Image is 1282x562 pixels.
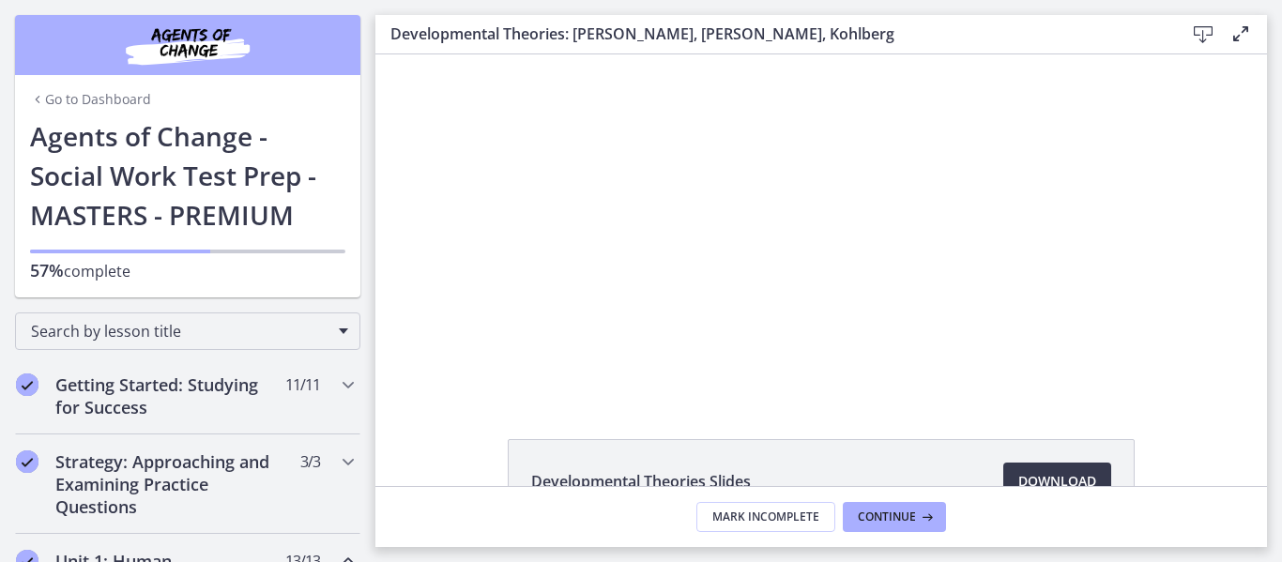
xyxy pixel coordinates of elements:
[375,54,1267,396] iframe: Video Lesson
[16,450,38,473] i: Completed
[30,259,345,282] p: complete
[16,373,38,396] i: Completed
[75,23,300,68] img: Agents of Change
[30,259,64,281] span: 57%
[712,509,819,524] span: Mark Incomplete
[843,502,946,532] button: Continue
[696,502,835,532] button: Mark Incomplete
[15,312,360,350] div: Search by lesson title
[390,23,1154,45] h3: Developmental Theories: [PERSON_NAME], [PERSON_NAME], Kohlberg
[1018,470,1096,493] span: Download
[30,116,345,235] h1: Agents of Change - Social Work Test Prep - MASTERS - PREMIUM
[858,509,916,524] span: Continue
[31,321,329,342] span: Search by lesson title
[531,470,751,493] span: Developmental Theories Slides
[1003,463,1111,500] a: Download
[30,90,151,109] a: Go to Dashboard
[300,450,320,473] span: 3 / 3
[285,373,320,396] span: 11 / 11
[55,373,284,418] h2: Getting Started: Studying for Success
[55,450,284,518] h2: Strategy: Approaching and Examining Practice Questions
